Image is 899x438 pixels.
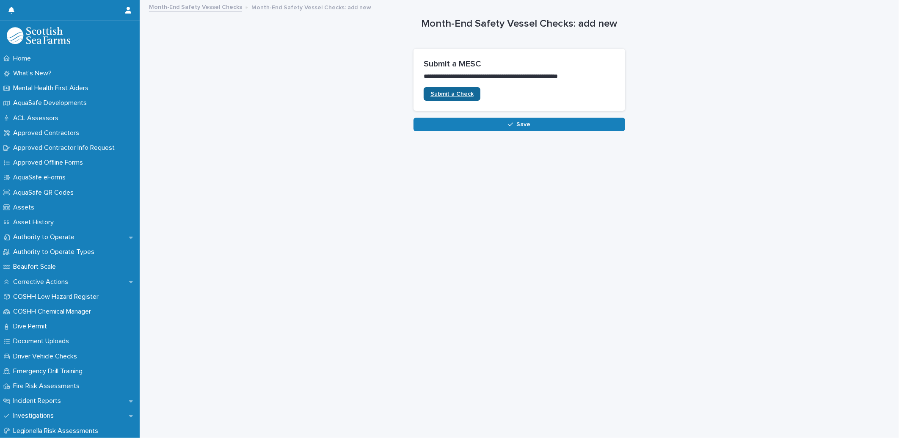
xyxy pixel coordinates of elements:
h1: Month-End Safety Vessel Checks: add new [414,18,625,30]
p: Month-End Safety Vessel Checks: add new [251,2,371,11]
p: COSHH Chemical Manager [10,308,98,316]
p: Approved Offline Forms [10,159,90,167]
p: Approved Contractor Info Request [10,144,121,152]
p: Legionella Risk Assessments [10,427,105,435]
span: Save [517,121,531,127]
p: Document Uploads [10,337,76,345]
h2: Submit a MESC [424,59,615,69]
p: Driver Vehicle Checks [10,353,84,361]
p: AquaSafe eForms [10,174,72,182]
p: Investigations [10,412,61,420]
p: Authority to Operate [10,233,81,241]
p: Corrective Actions [10,278,75,286]
p: Incident Reports [10,397,68,405]
p: Assets [10,204,41,212]
p: AquaSafe QR Codes [10,189,80,197]
p: Mental Health First Aiders [10,84,95,92]
a: Submit a Check [424,87,480,101]
a: Month-End Safety Vessel Checks [149,2,242,11]
p: Dive Permit [10,322,54,331]
p: What's New? [10,69,58,77]
p: ACL Assessors [10,114,65,122]
p: Asset History [10,218,61,226]
p: Beaufort Scale [10,263,63,271]
p: AquaSafe Developments [10,99,94,107]
img: bPIBxiqnSb2ggTQWdOVV [7,27,70,44]
p: Home [10,55,38,63]
button: Save [414,118,625,131]
p: Authority to Operate Types [10,248,101,256]
p: Fire Risk Assessments [10,382,86,390]
p: Approved Contractors [10,129,86,137]
p: COSHH Low Hazard Register [10,293,105,301]
span: Submit a Check [430,91,474,97]
p: Emergency Drill Training [10,367,89,375]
